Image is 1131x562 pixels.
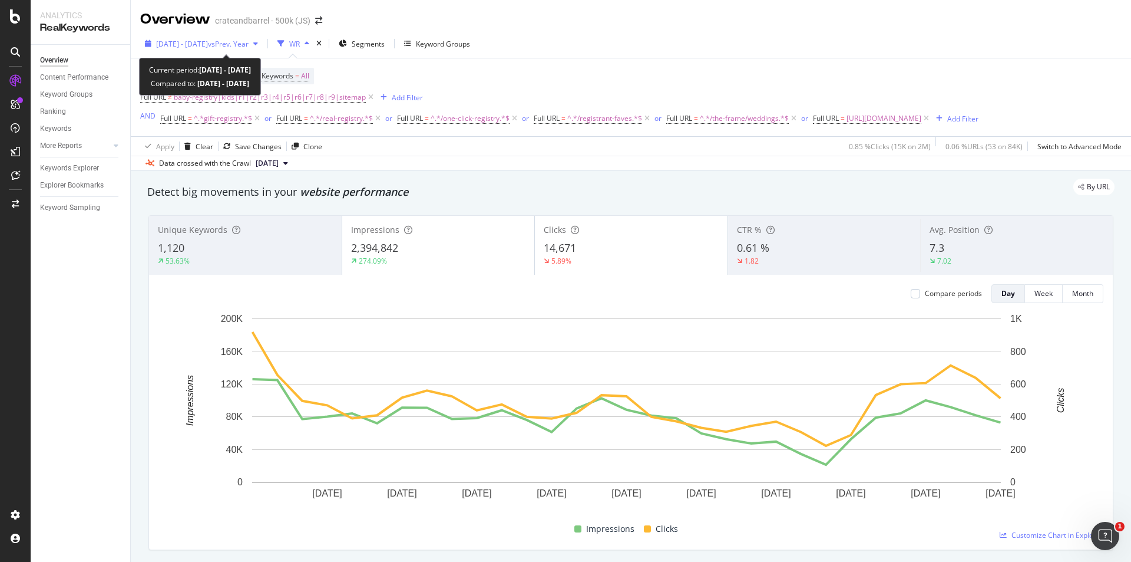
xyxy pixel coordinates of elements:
text: [DATE] [537,488,566,498]
text: [DATE] [761,488,791,498]
span: 14,671 [544,241,576,255]
a: More Reports [40,140,110,152]
text: [DATE] [462,488,491,498]
div: 0.06 % URLs ( 53 on 84K ) [945,142,1023,152]
span: Full URL [397,113,423,123]
text: [DATE] [611,488,641,498]
div: Ranking [40,106,66,118]
span: ^.*gift-registry.*$ [194,110,252,127]
div: More Reports [40,140,82,152]
span: Clicks [656,522,678,536]
div: 0.85 % Clicks ( 15K on 2M ) [849,142,931,152]
span: Full URL [666,113,692,123]
button: Save Changes [219,137,282,156]
div: WR [289,39,300,49]
a: Customize Chart in Explorer [1000,530,1103,540]
span: [URL][DOMAIN_NAME] [846,110,921,127]
button: Keyword Groups [399,34,475,53]
button: AND [140,110,156,121]
button: [DATE] [251,156,293,170]
div: Current period: [149,63,251,77]
div: or [264,113,272,123]
div: legacy label [1073,179,1115,195]
button: Add Filter [931,111,978,126]
a: Explorer Bookmarks [40,179,122,192]
div: Data crossed with the Crawl [159,158,251,169]
span: = [188,113,192,123]
span: Keywords [262,71,293,81]
text: 120K [221,379,243,389]
iframe: Intercom live chat [1091,522,1119,550]
button: or [264,113,272,124]
button: or [522,113,529,124]
span: ^.*/one-click-registry.*$ [431,110,510,127]
button: Clone [287,137,322,156]
text: 0 [237,477,243,487]
button: Clear [180,137,213,156]
div: Compared to: [151,77,249,90]
text: 400 [1010,412,1026,422]
span: Segments [352,39,385,49]
div: Day [1001,288,1015,298]
a: Keyword Sampling [40,202,122,214]
span: Impressions [351,224,399,235]
div: arrow-right-arrow-left [315,17,322,25]
div: Compare periods [925,288,982,298]
text: 600 [1010,379,1026,389]
a: Keywords Explorer [40,162,122,175]
div: Switch to Advanced Mode [1037,142,1122,152]
div: Apply [156,142,174,152]
span: Impressions [586,522,634,536]
div: 1.82 [745,256,759,266]
text: 200 [1010,445,1026,455]
div: AND [140,111,156,121]
div: Month [1072,288,1093,298]
text: [DATE] [312,488,342,498]
div: or [654,113,662,123]
div: Explorer Bookmarks [40,179,104,192]
button: WR [273,34,314,53]
span: vs Prev. Year [208,39,249,49]
span: = [425,113,429,123]
span: = [694,113,698,123]
div: Content Performance [40,71,108,84]
span: 1 [1115,522,1125,531]
text: 160K [221,346,243,356]
button: Switch to Advanced Mode [1033,137,1122,156]
div: RealKeywords [40,21,121,35]
span: 2,394,842 [351,241,398,255]
text: Clicks [1056,388,1066,413]
text: [DATE] [387,488,416,498]
div: Add Filter [392,93,423,103]
div: Keywords [40,123,71,135]
span: Clicks [544,224,566,235]
button: Segments [334,34,389,53]
span: All [301,68,309,84]
text: 40K [226,445,243,455]
span: Full URL [140,92,166,102]
span: Avg. Position [930,224,980,235]
span: [DATE] - [DATE] [156,39,208,49]
div: Add Filter [947,114,978,124]
div: 274.09% [359,256,387,266]
text: 80K [226,412,243,422]
span: By URL [1087,183,1110,190]
text: [DATE] [986,488,1015,498]
span: ≠ [168,92,172,102]
div: 7.02 [937,256,951,266]
div: Keywords Explorer [40,162,99,175]
span: ^.*/the-frame/weddings.*$ [700,110,789,127]
div: times [314,38,324,50]
button: Add Filter [376,90,423,104]
span: 7.3 [930,241,944,255]
text: 1K [1010,314,1022,324]
div: Keyword Groups [416,39,470,49]
svg: A chart. [158,313,1094,517]
button: or [385,113,392,124]
text: 0 [1010,477,1016,487]
div: Week [1034,288,1053,298]
a: Overview [40,54,122,67]
span: ^.*/real-registry.*$ [310,110,373,127]
text: [DATE] [911,488,940,498]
